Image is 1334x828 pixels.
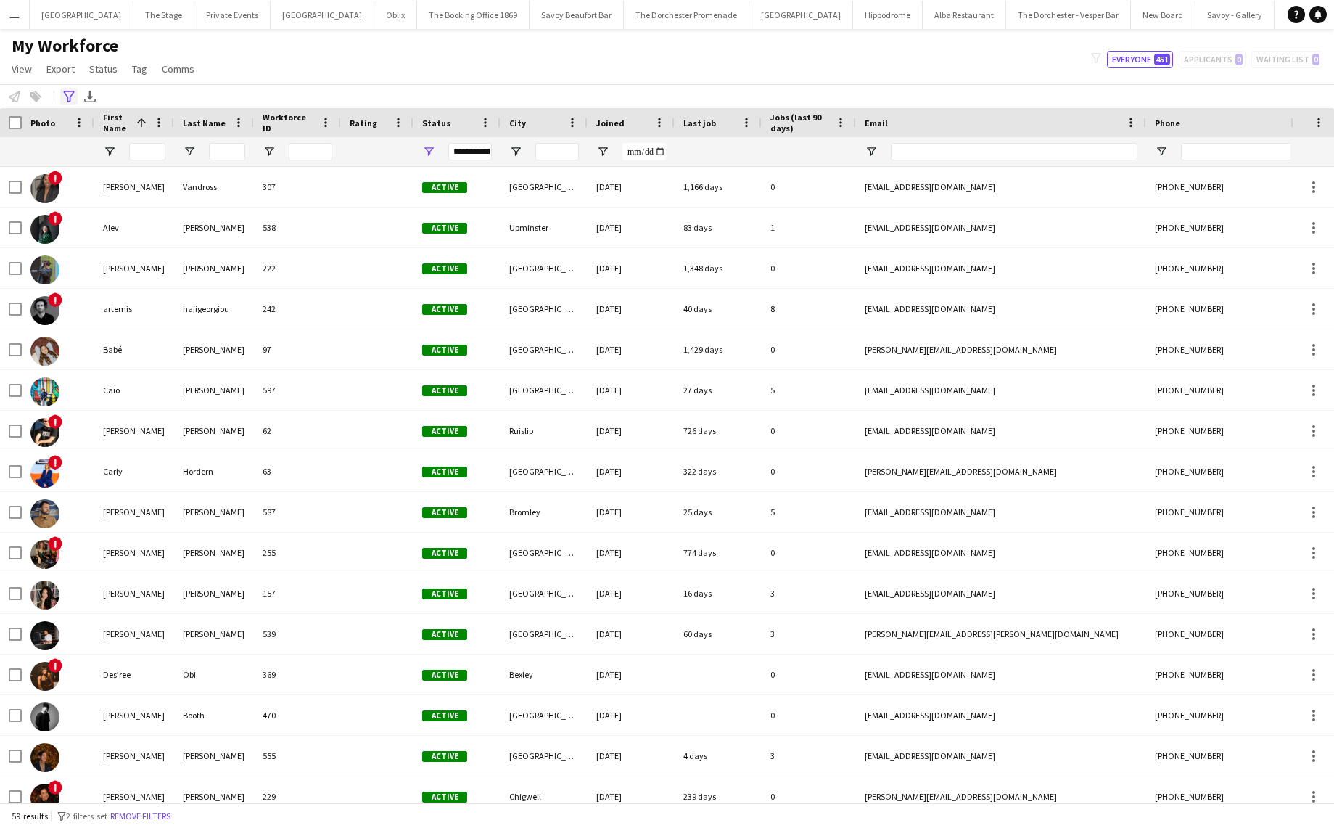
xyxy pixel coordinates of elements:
[103,145,116,158] button: Open Filter Menu
[501,614,588,654] div: [GEOGRAPHIC_DATA]
[1146,614,1332,654] div: [PHONE_NUMBER]
[596,145,609,158] button: Open Filter Menu
[30,784,59,813] img: Emma Jensen
[174,370,254,410] div: [PERSON_NAME]
[501,167,588,207] div: [GEOGRAPHIC_DATA]
[46,62,75,75] span: Export
[422,751,467,762] span: Active
[48,414,62,429] span: !
[48,171,62,185] span: !
[1006,1,1131,29] button: The Dorchester - Vesper Bar
[501,573,588,613] div: [GEOGRAPHIC_DATA]
[675,492,762,532] div: 25 days
[174,451,254,491] div: Hordern
[1146,695,1332,735] div: [PHONE_NUMBER]
[683,118,716,128] span: Last job
[856,533,1146,573] div: [EMAIL_ADDRESS][DOMAIN_NAME]
[535,143,579,160] input: City Filter Input
[422,145,435,158] button: Open Filter Menu
[1146,736,1332,776] div: [PHONE_NUMBER]
[762,533,856,573] div: 0
[675,411,762,451] div: 726 days
[501,451,588,491] div: [GEOGRAPHIC_DATA]
[509,118,526,128] span: City
[12,62,32,75] span: View
[588,248,675,288] div: [DATE]
[422,792,467,803] span: Active
[762,411,856,451] div: 0
[1181,143,1323,160] input: Phone Filter Input
[174,289,254,329] div: hajigeorgiou
[856,248,1146,288] div: [EMAIL_ADDRESS][DOMAIN_NAME]
[183,118,226,128] span: Last Name
[762,695,856,735] div: 0
[254,695,341,735] div: 470
[48,658,62,673] span: !
[530,1,624,29] button: Savoy Beaufort Bar
[1146,208,1332,247] div: [PHONE_NUMBER]
[501,736,588,776] div: [GEOGRAPHIC_DATA]
[762,329,856,369] div: 0
[762,451,856,491] div: 0
[762,573,856,613] div: 3
[30,215,59,244] img: Alev Omer
[129,143,165,160] input: First Name Filter Input
[624,1,749,29] button: The Dorchester Promenade
[174,248,254,288] div: [PERSON_NAME]
[596,118,625,128] span: Joined
[350,118,377,128] span: Rating
[762,248,856,288] div: 0
[174,573,254,613] div: [PERSON_NAME]
[856,573,1146,613] div: [EMAIL_ADDRESS][DOMAIN_NAME]
[374,1,417,29] button: Oblix
[1146,573,1332,613] div: [PHONE_NUMBER]
[30,702,59,731] img: Dominic Booth
[749,1,853,29] button: [GEOGRAPHIC_DATA]
[422,426,467,437] span: Active
[30,459,59,488] img: Carly Hordern
[762,736,856,776] div: 3
[1146,451,1332,491] div: [PHONE_NUMBER]
[94,370,174,410] div: Caio
[254,411,341,451] div: 62
[12,35,118,57] span: My Workforce
[94,289,174,329] div: artemis
[762,614,856,654] div: 3
[174,329,254,369] div: [PERSON_NAME]
[1146,248,1332,288] div: [PHONE_NUMBER]
[1195,1,1275,29] button: Savoy - Gallery
[48,536,62,551] span: !
[501,370,588,410] div: [GEOGRAPHIC_DATA]
[94,736,174,776] div: [PERSON_NAME]
[289,143,332,160] input: Workforce ID Filter Input
[254,451,341,491] div: 63
[30,581,59,610] img: Daisybelle Ferreira
[174,411,254,451] div: [PERSON_NAME]
[254,289,341,329] div: 242
[501,655,588,694] div: Bexley
[174,776,254,816] div: [PERSON_NAME]
[588,736,675,776] div: [DATE]
[422,548,467,559] span: Active
[675,614,762,654] div: 60 days
[588,451,675,491] div: [DATE]
[422,385,467,396] span: Active
[675,533,762,573] div: 774 days
[48,211,62,226] span: !
[94,208,174,247] div: Alev
[588,573,675,613] div: [DATE]
[501,289,588,329] div: [GEOGRAPHIC_DATA]
[48,780,62,795] span: !
[30,118,55,128] span: Photo
[60,88,78,105] app-action-btn: Advanced filters
[48,292,62,307] span: !
[30,174,59,203] img: Aletha Vandross
[675,370,762,410] div: 27 days
[103,112,131,134] span: First Name
[509,145,522,158] button: Open Filter Menu
[94,167,174,207] div: [PERSON_NAME]
[254,167,341,207] div: 307
[762,370,856,410] div: 5
[856,736,1146,776] div: [EMAIL_ADDRESS][DOMAIN_NAME]
[422,710,467,721] span: Active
